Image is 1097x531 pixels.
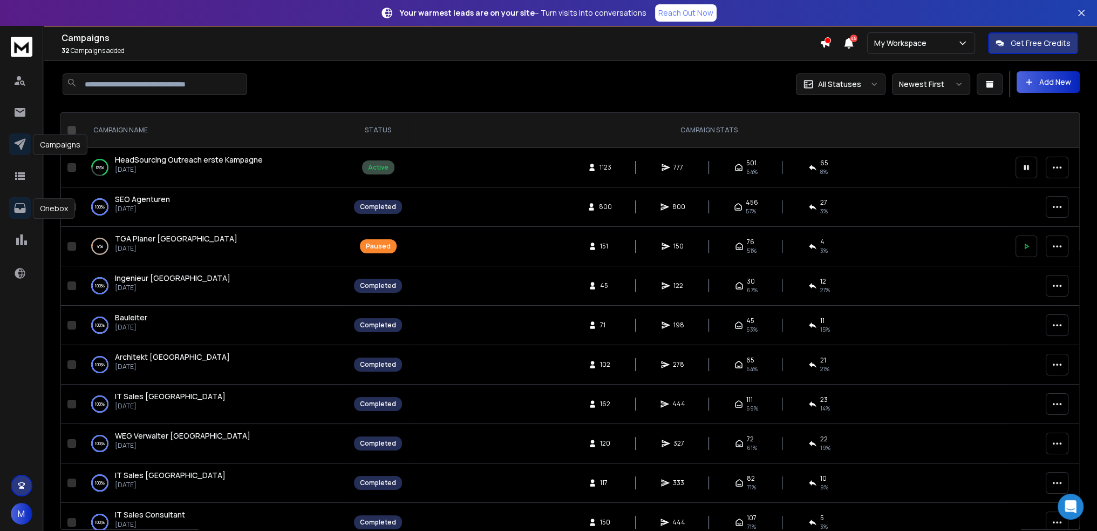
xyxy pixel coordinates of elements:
[658,8,713,18] p: Reach Out Now
[600,321,611,330] span: 71
[820,246,828,255] span: 3 %
[673,242,684,251] span: 150
[80,345,348,385] td: 100%Architekt [GEOGRAPHIC_DATA][DATE]
[1011,38,1071,49] p: Get Free Credits
[95,201,105,212] p: 100 %
[600,242,611,251] span: 151
[11,503,32,525] button: M
[747,514,757,522] span: 107
[820,474,827,483] span: 10
[115,509,185,520] span: IT Sales Consultant
[820,435,828,443] span: 22
[673,360,684,369] span: 278
[95,438,105,449] p: 100 %
[115,391,226,401] span: IT Sales [GEOGRAPHIC_DATA]
[115,441,250,450] p: [DATE]
[820,286,830,294] span: 27 %
[746,198,758,207] span: 456
[673,479,684,487] span: 333
[360,281,396,290] div: Completed
[1017,71,1080,93] button: Add New
[115,194,170,205] a: SEO Agenturen
[115,233,237,244] a: TGA Planer [GEOGRAPHIC_DATA]
[673,281,684,290] span: 122
[820,198,827,207] span: 27
[80,148,348,187] td: 69%HeadSourcing Outreach erste Kampagne[DATE]
[820,277,826,286] span: 12
[746,395,753,404] span: 111
[820,404,830,413] span: 14 %
[600,400,611,408] span: 162
[746,404,758,413] span: 69 %
[820,514,824,522] span: 5
[360,360,396,369] div: Completed
[672,203,685,211] span: 800
[80,113,348,148] th: CAMPAIGN NAME
[115,402,226,411] p: [DATE]
[600,518,611,527] span: 150
[115,431,250,441] a: WEG Verwalter [GEOGRAPHIC_DATA]
[820,365,829,373] span: 21 %
[115,273,230,284] a: Ingenieur [GEOGRAPHIC_DATA]
[746,365,758,373] span: 64 %
[400,8,646,18] p: – Turn visits into conversations
[80,424,348,463] td: 100%WEG Verwalter [GEOGRAPHIC_DATA][DATE]
[673,439,684,448] span: 327
[115,352,230,362] a: Architekt [GEOGRAPHIC_DATA]
[115,284,230,292] p: [DATE]
[62,31,820,44] h1: Campaigns
[115,362,230,371] p: [DATE]
[747,474,755,483] span: 82
[747,286,758,294] span: 67 %
[95,478,105,488] p: 100 %
[95,320,105,331] p: 100 %
[95,399,105,409] p: 100 %
[820,207,828,216] span: 3 %
[599,163,611,172] span: 1123
[747,238,754,246] span: 76
[818,79,861,90] p: All Statuses
[820,238,825,246] span: 4
[820,317,825,325] span: 11
[97,241,103,252] p: 4 %
[360,518,396,527] div: Completed
[747,277,755,286] span: 30
[655,4,717,22] a: Reach Out Now
[115,312,147,323] a: Bauleiter
[115,165,263,174] p: [DATE]
[80,463,348,503] td: 100%IT Sales [GEOGRAPHIC_DATA][DATE]
[360,400,396,408] div: Completed
[115,391,226,402] a: IT Sales [GEOGRAPHIC_DATA]
[80,385,348,424] td: 100%IT Sales [GEOGRAPHIC_DATA][DATE]
[80,187,348,227] td: 100%SEO Agenturen[DATE]
[366,242,391,251] div: Paused
[746,325,758,334] span: 63 %
[600,439,611,448] span: 120
[746,167,758,176] span: 64 %
[80,306,348,345] td: 100%Bauleiter[DATE]
[11,37,32,57] img: logo
[96,162,104,173] p: 69 %
[892,73,970,95] button: Newest First
[115,233,237,244] span: TGA Planer [GEOGRAPHIC_DATA]
[874,38,931,49] p: My Workspace
[408,113,1009,148] th: CAMPAIGN STATS
[747,522,756,531] span: 71 %
[600,281,611,290] span: 45
[600,479,611,487] span: 117
[673,163,684,172] span: 777
[33,135,87,155] div: Campaigns
[600,360,611,369] span: 102
[115,509,185,520] a: IT Sales Consultant
[673,321,684,330] span: 198
[746,317,754,325] span: 45
[80,227,348,266] td: 4%TGA Planer [GEOGRAPHIC_DATA][DATE]
[360,479,396,487] div: Completed
[820,356,826,365] span: 21
[115,244,237,253] p: [DATE]
[115,520,185,529] p: [DATE]
[360,321,396,330] div: Completed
